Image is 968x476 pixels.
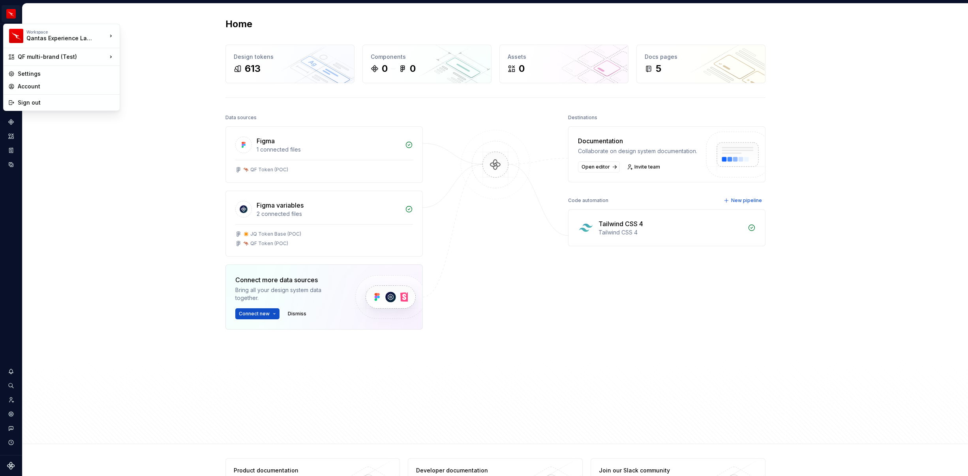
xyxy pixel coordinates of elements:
img: 6b187050-a3ed-48aa-8485-808e17fcee26.png [9,29,23,43]
div: Workspace [26,30,107,34]
div: QF multi-brand (Test) [18,53,107,61]
div: Qantas Experience Language [26,34,94,42]
div: Settings [18,70,115,78]
div: Account [18,82,115,90]
div: Sign out [18,99,115,107]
